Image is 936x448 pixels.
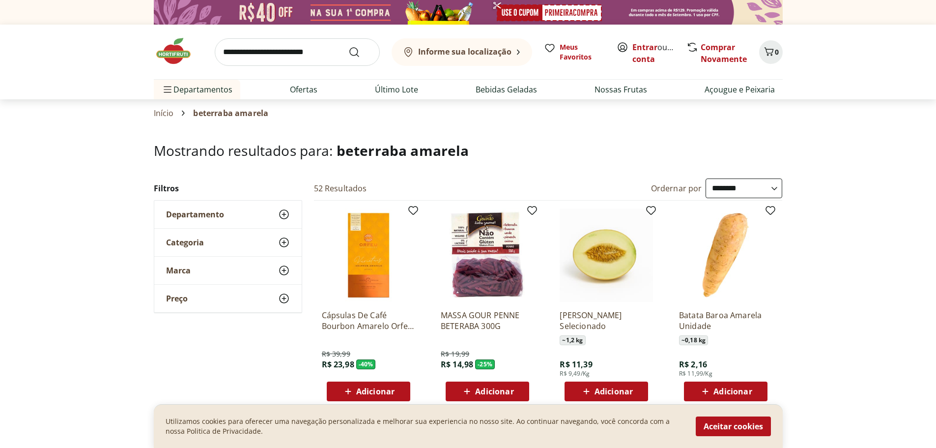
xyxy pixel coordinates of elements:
[476,84,537,95] a: Bebidas Geladas
[322,310,415,331] a: Cápsulas De Café Bourbon Amarelo Orfeu 50G
[322,349,350,359] span: R$ 39,99
[154,36,203,66] img: Hortifruti
[356,388,395,395] span: Adicionar
[560,370,590,378] span: R$ 9,49/Kg
[679,359,707,370] span: R$ 2,16
[475,359,495,369] span: - 25 %
[679,310,772,331] a: Batata Baroa Amarela Unidade
[696,417,771,436] button: Aceitar cookies
[441,310,534,331] a: MASSA GOUR PENNE BETERABA 300G
[418,46,511,57] b: Informe sua localização
[327,382,410,401] button: Adicionar
[684,382,767,401] button: Adicionar
[544,42,605,62] a: Meus Favoritos
[162,78,232,101] span: Departamentos
[560,335,585,345] span: ~ 1,2 kg
[632,42,657,53] a: Entrar
[595,388,633,395] span: Adicionar
[560,359,592,370] span: R$ 11,39
[651,183,702,194] label: Ordernar por
[679,335,708,345] span: ~ 0,18 kg
[713,388,752,395] span: Adicionar
[441,349,469,359] span: R$ 19,99
[375,84,418,95] a: Último Lote
[154,179,302,198] h2: Filtros
[166,266,191,275] span: Marca
[162,78,173,101] button: Menu
[322,209,415,302] img: Cápsulas De Café Bourbon Amarelo Orfeu 50G
[759,40,783,64] button: Carrinho
[679,209,772,302] img: Batata Baroa Amarela Unidade
[356,359,376,369] span: - 40 %
[154,257,302,284] button: Marca
[632,42,686,64] a: Criar conta
[560,310,653,331] a: [PERSON_NAME] Selecionado
[166,209,224,219] span: Departamento
[290,84,317,95] a: Ofertas
[193,109,268,118] span: beterraba amarela
[154,201,302,228] button: Departamento
[441,209,534,302] img: MASSA GOUR PENNE BETERABA 300G
[166,294,188,303] span: Preço
[337,141,469,160] span: beterraba amarela
[560,209,653,302] img: Melão Amarelo Selecionado
[166,238,204,247] span: Categoria
[154,109,174,118] a: Início
[595,84,647,95] a: Nossas Frutas
[475,388,513,395] span: Adicionar
[560,42,605,62] span: Meus Favoritos
[701,42,747,64] a: Comprar Novamente
[632,41,676,65] span: ou
[392,38,532,66] button: Informe sua localização
[441,359,473,370] span: R$ 14,98
[166,417,684,436] p: Utilizamos cookies para oferecer uma navegação personalizada e melhorar sua experiencia no nosso ...
[215,38,380,66] input: search
[565,382,648,401] button: Adicionar
[705,84,775,95] a: Açougue e Peixaria
[446,382,529,401] button: Adicionar
[314,183,367,194] h2: 52 Resultados
[775,47,779,57] span: 0
[322,359,354,370] span: R$ 23,98
[679,370,712,378] span: R$ 11,99/Kg
[154,229,302,256] button: Categoria
[154,285,302,312] button: Preço
[348,46,372,58] button: Submit Search
[154,143,783,158] h1: Mostrando resultados para:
